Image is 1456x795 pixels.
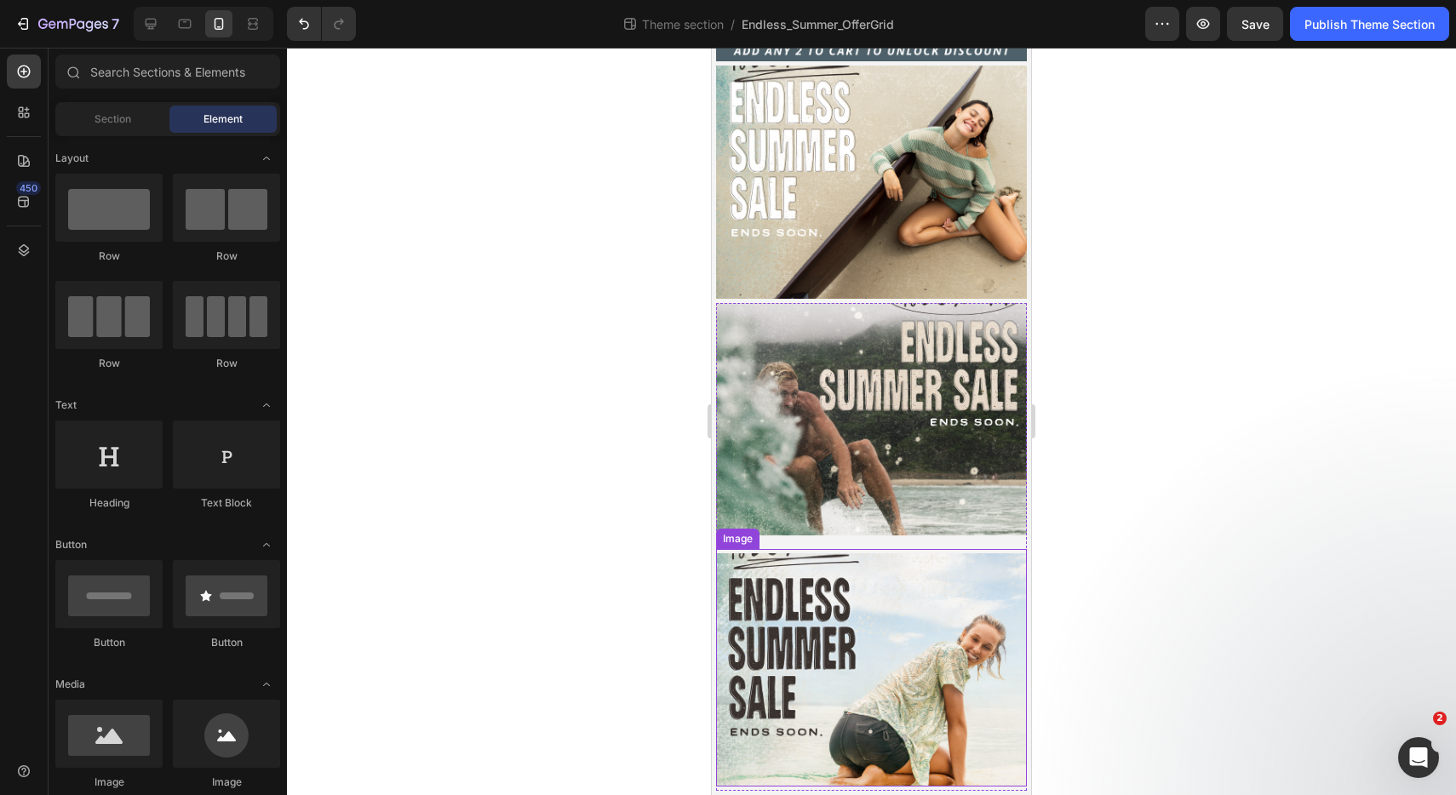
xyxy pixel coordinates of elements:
[55,249,163,264] div: Row
[55,495,163,511] div: Heading
[1398,737,1439,778] iframe: Intercom live chat
[55,356,163,371] div: Row
[1241,17,1270,31] span: Save
[1290,7,1449,41] button: Publish Theme Section
[742,15,894,33] span: Endless_Summer_OfferGrid
[253,392,280,419] span: Toggle open
[253,531,280,558] span: Toggle open
[173,495,280,511] div: Text Block
[55,635,163,650] div: Button
[16,181,41,195] div: 450
[173,356,280,371] div: Row
[203,112,243,127] span: Element
[173,635,280,650] div: Button
[253,671,280,698] span: Toggle open
[253,145,280,172] span: Toggle open
[55,775,163,790] div: Image
[55,397,77,413] span: Text
[95,112,131,127] span: Section
[639,15,727,33] span: Theme section
[1304,15,1435,33] div: Publish Theme Section
[1433,712,1447,725] span: 2
[712,48,1031,795] iframe: Design area
[287,7,356,41] div: Undo/Redo
[55,537,87,552] span: Button
[7,7,127,41] button: 7
[173,775,280,790] div: Image
[55,151,89,166] span: Layout
[112,14,119,34] p: 7
[55,54,280,89] input: Search Sections & Elements
[55,677,85,692] span: Media
[173,249,280,264] div: Row
[731,15,735,33] span: /
[1227,7,1283,41] button: Save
